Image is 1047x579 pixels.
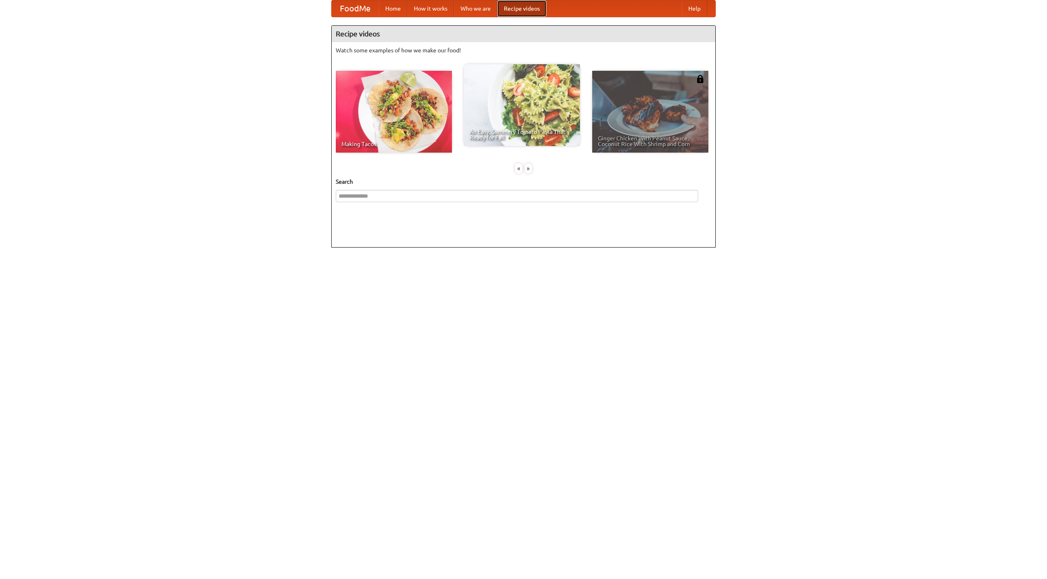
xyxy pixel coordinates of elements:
img: 483408.png [696,75,704,83]
a: How it works [407,0,454,17]
a: Home [379,0,407,17]
a: Help [682,0,707,17]
div: » [525,163,532,173]
span: An Easy, Summery Tomato Pasta That's Ready for Fall [470,129,574,140]
div: « [515,163,522,173]
a: FoodMe [332,0,379,17]
a: Making Tacos [336,71,452,153]
h4: Recipe videos [332,26,715,42]
h5: Search [336,178,711,186]
a: Who we are [454,0,497,17]
p: Watch some examples of how we make our food! [336,46,711,54]
a: An Easy, Summery Tomato Pasta That's Ready for Fall [464,64,580,146]
span: Making Tacos [342,141,446,147]
a: Recipe videos [497,0,546,17]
